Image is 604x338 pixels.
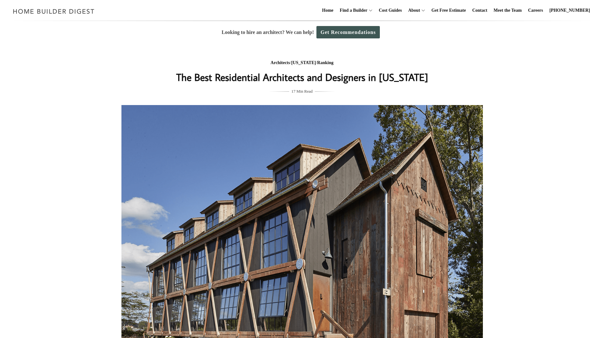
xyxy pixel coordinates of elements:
a: Cost Guides [376,0,405,21]
a: Home [320,0,336,21]
a: [US_STATE] [291,60,316,65]
div: / / [176,59,429,67]
a: Get Recommendations [316,26,380,38]
span: 17 Min Read [291,88,313,95]
a: Find a Builder [337,0,367,21]
a: Ranking [317,60,333,65]
a: About [406,0,420,21]
a: Careers [526,0,546,21]
h1: The Best Residential Architects and Designers in [US_STATE] [176,70,429,85]
img: Home Builder Digest [10,5,97,17]
a: [PHONE_NUMBER] [547,0,593,21]
a: Architects [270,60,290,65]
a: Get Free Estimate [429,0,469,21]
a: Meet the Team [491,0,524,21]
a: Contact [470,0,490,21]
